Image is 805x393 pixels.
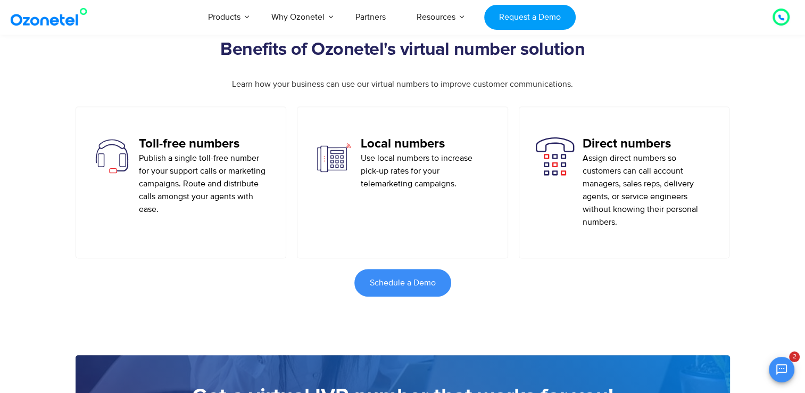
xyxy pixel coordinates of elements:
span: 2 [789,351,800,362]
a: Request a Demo [484,5,575,30]
button: Open chat [769,357,794,382]
h5: Toll-free numbers [139,136,270,152]
span: Schedule a Demo [370,279,436,287]
h5: Local numbers [361,136,492,152]
h2: Benefits of Ozonetel's virtual number solution [70,39,735,61]
span: Learn how your business can use our virtual numbers to improve customer communications. [232,79,573,89]
a: Schedule a Demo [354,269,451,297]
h5: Direct numbers [583,136,713,152]
p: Publish a single toll-free number for your support calls or marketing campaigns. Route and distri... [139,152,270,216]
p: Use local numbers to increase pick-up rates for your telemarketing campaigns. [361,152,492,190]
p: Assign direct numbers so customers can call account managers, sales reps, delivery agents, or ser... [583,152,713,228]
